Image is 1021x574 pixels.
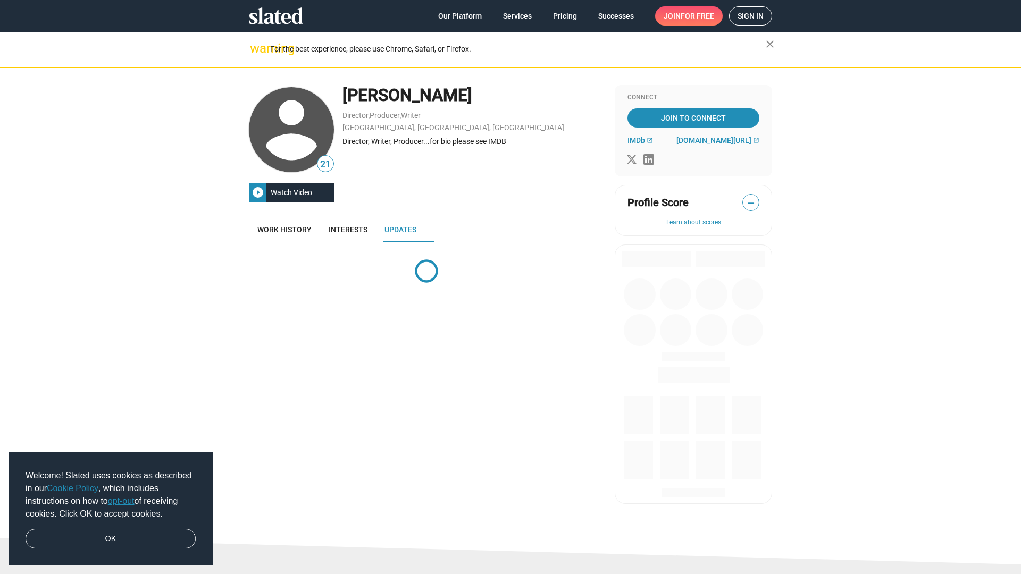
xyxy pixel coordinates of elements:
[342,111,369,120] a: Director
[753,137,759,143] mat-icon: open_in_new
[342,137,604,147] div: Director, Writer, Producer...for bio please see IMDB
[764,38,776,50] mat-icon: close
[376,217,425,242] a: Updates
[401,111,421,120] a: Writer
[257,225,312,234] span: Work history
[590,6,642,26] a: Successes
[26,529,196,549] a: dismiss cookie message
[270,42,766,56] div: For the best experience, please use Chrome, Safari, or Firefox.
[249,217,320,242] a: Work history
[676,136,759,145] a: [DOMAIN_NAME][URL]
[317,157,333,172] span: 21
[627,196,689,210] span: Profile Score
[9,452,213,566] div: cookieconsent
[627,136,645,145] span: IMDb
[627,218,759,227] button: Learn about scores
[108,496,135,505] a: opt-out
[627,94,759,102] div: Connect
[545,6,585,26] a: Pricing
[266,183,316,202] div: Watch Video
[553,6,577,26] span: Pricing
[252,186,264,199] mat-icon: play_circle_filled
[342,84,604,107] div: [PERSON_NAME]
[598,6,634,26] span: Successes
[681,6,714,26] span: for free
[729,6,772,26] a: Sign in
[320,217,376,242] a: Interests
[369,113,370,119] span: ,
[647,137,653,143] mat-icon: open_in_new
[627,108,759,128] a: Join To Connect
[329,225,367,234] span: Interests
[342,123,564,132] a: [GEOGRAPHIC_DATA], [GEOGRAPHIC_DATA], [GEOGRAPHIC_DATA]
[370,111,400,120] a: Producer
[430,6,490,26] a: Our Platform
[250,42,263,55] mat-icon: warning
[676,136,751,145] span: [DOMAIN_NAME][URL]
[503,6,532,26] span: Services
[655,6,723,26] a: Joinfor free
[384,225,416,234] span: Updates
[400,113,401,119] span: ,
[738,7,764,25] span: Sign in
[249,183,334,202] button: Watch Video
[630,108,757,128] span: Join To Connect
[47,484,98,493] a: Cookie Policy
[627,136,653,145] a: IMDb
[495,6,540,26] a: Services
[664,6,714,26] span: Join
[743,196,759,210] span: —
[438,6,482,26] span: Our Platform
[26,469,196,520] span: Welcome! Slated uses cookies as described in our , which includes instructions on how to of recei...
